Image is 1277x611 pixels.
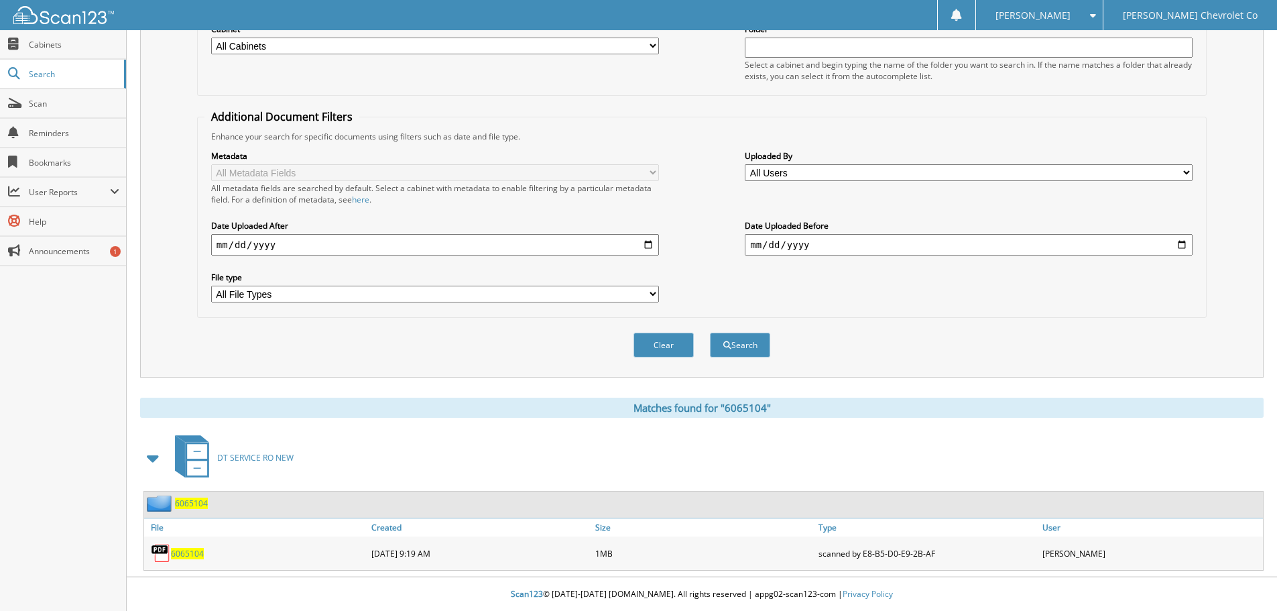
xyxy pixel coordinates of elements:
span: Search [29,68,117,80]
a: here [352,194,369,205]
div: [PERSON_NAME] [1039,540,1263,567]
span: Reminders [29,127,119,139]
a: Privacy Policy [843,588,893,600]
img: folder2.png [147,495,175,512]
a: 6065104 [171,548,204,559]
img: scan123-logo-white.svg [13,6,114,24]
span: [PERSON_NAME] [995,11,1071,19]
span: Cabinets [29,39,119,50]
div: [DATE] 9:19 AM [368,540,592,567]
a: DT SERVICE RO NEW [167,431,294,484]
input: start [211,234,659,256]
span: Announcements [29,245,119,257]
span: Scan [29,98,119,109]
span: Bookmarks [29,157,119,168]
a: Size [592,518,816,537]
button: Clear [633,333,694,357]
span: Scan123 [511,588,543,600]
div: Select a cabinet and begin typing the name of the folder you want to search in. If the name match... [745,59,1193,82]
a: Type [815,518,1039,537]
span: Help [29,216,119,227]
div: scanned by E8-B5-D0-E9-2B-AF [815,540,1039,567]
div: 1 [110,246,121,257]
a: File [144,518,368,537]
a: 6065104 [175,498,208,509]
label: File type [211,272,659,283]
a: User [1039,518,1263,537]
span: DT SERVICE RO NEW [217,452,294,463]
img: PDF.png [151,543,171,563]
span: User Reports [29,186,110,198]
button: Search [710,333,770,357]
input: end [745,234,1193,256]
a: Created [368,518,592,537]
div: © [DATE]-[DATE] [DOMAIN_NAME]. All rights reserved | appg02-scan123-com | [127,578,1277,611]
div: Matches found for "6065104" [140,398,1264,418]
div: Enhance your search for specific documents using filters such as date and file type. [204,131,1199,142]
legend: Additional Document Filters [204,109,359,124]
label: Uploaded By [745,150,1193,162]
div: 1MB [592,540,816,567]
label: Date Uploaded After [211,220,659,231]
span: [PERSON_NAME] Chevrolet Co [1123,11,1258,19]
div: All metadata fields are searched by default. Select a cabinet with metadata to enable filtering b... [211,182,659,205]
iframe: Chat Widget [1210,547,1277,611]
label: Date Uploaded Before [745,220,1193,231]
label: Metadata [211,150,659,162]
